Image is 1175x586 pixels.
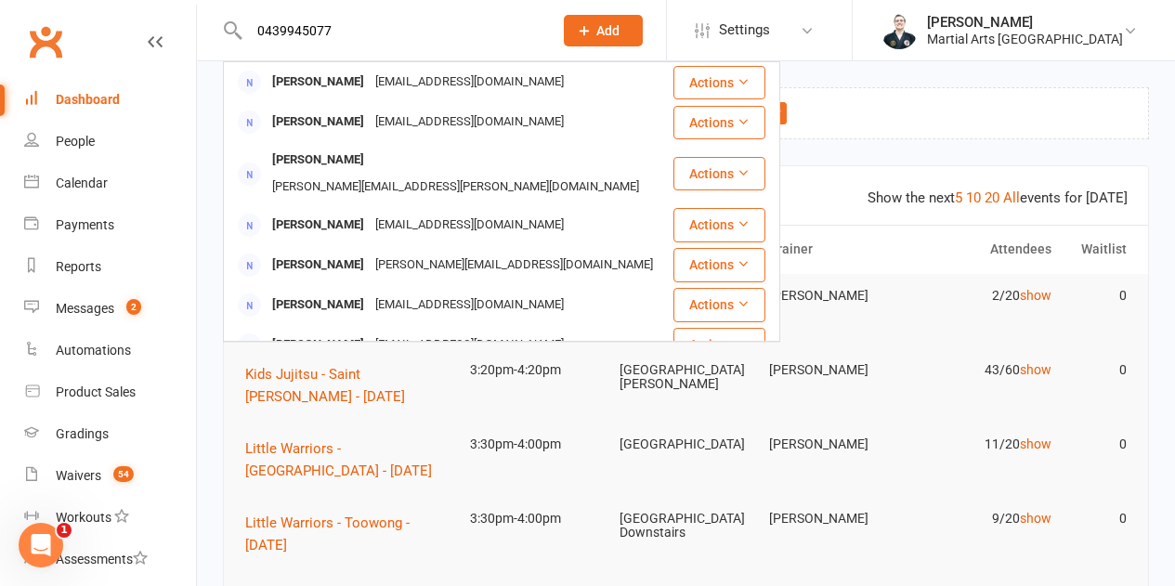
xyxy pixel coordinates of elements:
[611,348,761,407] td: [GEOGRAPHIC_DATA][PERSON_NAME]
[56,384,136,399] div: Product Sales
[462,423,611,466] td: 3:30pm-4:00pm
[673,157,765,190] button: Actions
[24,497,196,539] a: Workouts
[910,274,1060,318] td: 2/20
[24,371,196,413] a: Product Sales
[267,292,370,319] div: [PERSON_NAME]
[267,212,370,239] div: [PERSON_NAME]
[1020,288,1051,303] a: show
[24,455,196,497] a: Waivers 54
[24,121,196,163] a: People
[22,19,69,65] a: Clubworx
[56,217,114,232] div: Payments
[596,23,620,38] span: Add
[881,12,918,49] img: thumb_image1644660699.png
[1060,226,1135,273] th: Waitlist
[245,366,405,405] span: Kids Jujitsu - Saint [PERSON_NAME] - [DATE]
[564,15,643,46] button: Add
[673,288,765,321] button: Actions
[370,292,569,319] div: [EMAIL_ADDRESS][DOMAIN_NAME]
[245,514,410,553] span: Little Warriors - Toowong - [DATE]
[910,497,1060,540] td: 9/20
[1060,497,1135,540] td: 0
[56,552,148,566] div: Assessments
[267,174,645,201] div: [PERSON_NAME][EMAIL_ADDRESS][PERSON_NAME][DOMAIN_NAME]
[719,9,770,51] span: Settings
[370,109,569,136] div: [EMAIL_ADDRESS][DOMAIN_NAME]
[673,208,765,241] button: Actions
[673,66,765,99] button: Actions
[910,348,1060,392] td: 43/60
[24,204,196,246] a: Payments
[611,497,761,555] td: [GEOGRAPHIC_DATA] Downstairs
[24,246,196,288] a: Reports
[24,288,196,330] a: Messages 2
[267,69,370,96] div: [PERSON_NAME]
[611,423,761,466] td: [GEOGRAPHIC_DATA]
[24,163,196,204] a: Calendar
[243,18,540,44] input: Search...
[57,523,72,538] span: 1
[927,14,1123,31] div: [PERSON_NAME]
[370,252,659,279] div: [PERSON_NAME][EMAIL_ADDRESS][DOMAIN_NAME]
[761,423,910,466] td: [PERSON_NAME]
[56,343,131,358] div: Automations
[56,510,111,525] div: Workouts
[56,301,114,316] div: Messages
[56,92,120,107] div: Dashboard
[370,212,569,239] div: [EMAIL_ADDRESS][DOMAIN_NAME]
[910,423,1060,466] td: 11/20
[1020,436,1051,451] a: show
[267,147,370,174] div: [PERSON_NAME]
[24,330,196,371] a: Automations
[868,187,1128,209] div: Show the next events for [DATE]
[56,259,101,274] div: Reports
[1060,274,1135,318] td: 0
[761,348,910,392] td: [PERSON_NAME]
[1060,423,1135,466] td: 0
[1060,348,1135,392] td: 0
[462,497,611,540] td: 3:30pm-4:00pm
[56,134,95,149] div: People
[245,440,432,479] span: Little Warriors - [GEOGRAPHIC_DATA] - [DATE]
[245,437,453,482] button: Little Warriors - [GEOGRAPHIC_DATA] - [DATE]
[673,106,765,139] button: Actions
[1003,189,1020,206] a: All
[24,539,196,580] a: Assessments
[673,328,765,361] button: Actions
[126,299,141,315] span: 2
[370,332,569,358] div: [EMAIL_ADDRESS][DOMAIN_NAME]
[19,523,63,567] iframe: Intercom live chat
[910,226,1060,273] th: Attendees
[761,226,910,273] th: Trainer
[985,189,999,206] a: 20
[267,109,370,136] div: [PERSON_NAME]
[267,252,370,279] div: [PERSON_NAME]
[955,189,962,206] a: 5
[56,468,101,483] div: Waivers
[761,274,910,318] td: [PERSON_NAME]
[1020,362,1051,377] a: show
[761,497,910,540] td: [PERSON_NAME]
[56,426,109,441] div: Gradings
[673,248,765,281] button: Actions
[1020,511,1051,526] a: show
[370,69,569,96] div: [EMAIL_ADDRESS][DOMAIN_NAME]
[966,189,981,206] a: 10
[56,176,108,190] div: Calendar
[245,363,453,408] button: Kids Jujitsu - Saint [PERSON_NAME] - [DATE]
[245,512,453,556] button: Little Warriors - Toowong - [DATE]
[113,466,134,482] span: 54
[24,413,196,455] a: Gradings
[267,332,370,358] div: [PERSON_NAME]
[927,31,1123,47] div: Martial Arts [GEOGRAPHIC_DATA]
[462,348,611,392] td: 3:20pm-4:20pm
[24,79,196,121] a: Dashboard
